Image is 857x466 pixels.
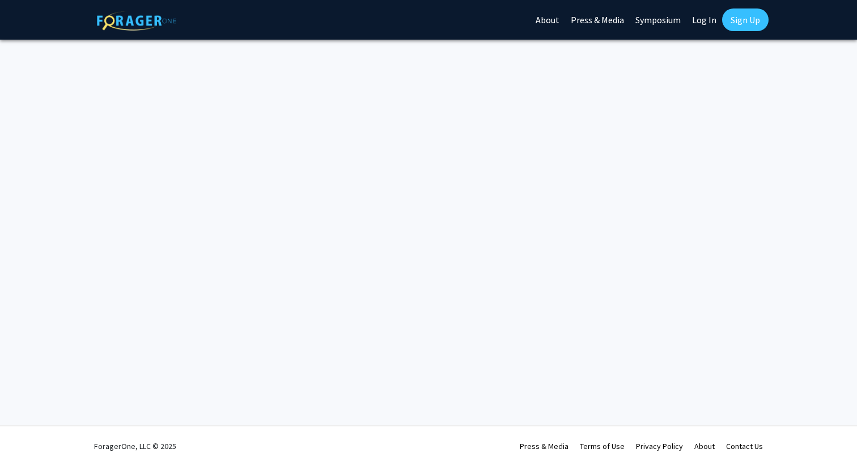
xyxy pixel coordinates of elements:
img: ForagerOne Logo [97,11,176,31]
a: About [694,441,715,451]
a: Sign Up [722,8,769,31]
a: Press & Media [520,441,568,451]
a: Privacy Policy [636,441,683,451]
a: Terms of Use [580,441,625,451]
div: ForagerOne, LLC © 2025 [94,426,176,466]
a: Contact Us [726,441,763,451]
